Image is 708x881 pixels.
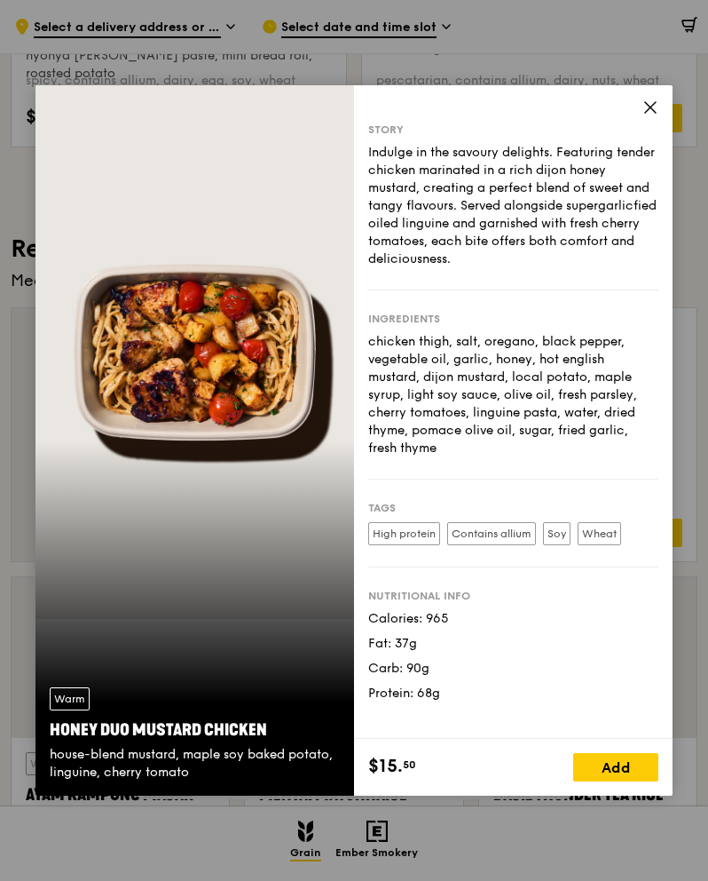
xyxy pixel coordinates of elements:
label: Contains allium [447,522,536,545]
label: Soy [543,522,570,545]
div: Tags [368,501,658,515]
div: house-blend mustard, maple soy baked potato, linguine, cherry tomato [50,746,340,782]
label: High protein [368,522,440,545]
div: Indulge in the savoury delights. Featuring tender chicken marinated in a rich dijon honey mustard... [368,144,658,268]
div: Story [368,123,658,137]
div: Warm [50,687,90,710]
div: Calories: 965 [368,610,658,628]
div: Fat: 37g [368,635,658,653]
div: Ingredients [368,312,658,326]
div: Nutritional info [368,589,658,603]
div: Protein: 68g [368,685,658,702]
div: Carb: 90g [368,660,658,678]
div: Honey Duo Mustard Chicken [50,718,340,742]
div: chicken thigh, salt, oregano, black pepper, vegetable oil, garlic, honey, hot english mustard, di... [368,333,658,457]
span: $15. [368,753,403,780]
div: Add [573,753,658,782]
span: 50 [403,758,416,772]
label: Wheat [578,522,621,545]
